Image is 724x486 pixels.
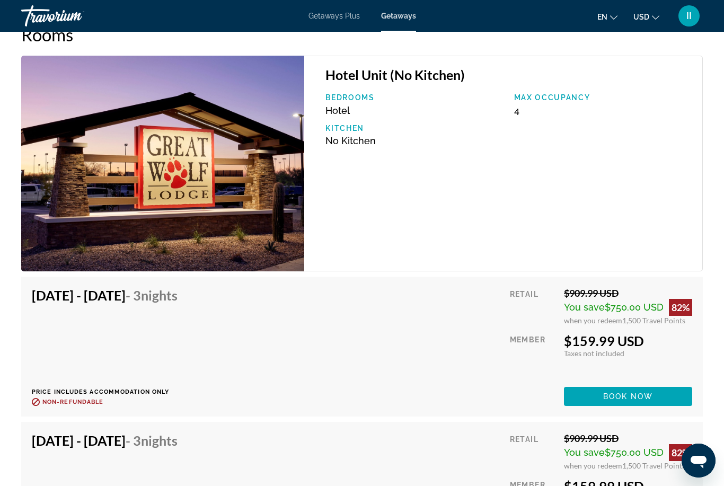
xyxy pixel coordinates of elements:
span: en [597,13,607,21]
iframe: Кнопка запуска окна обмена сообщениями [682,444,716,478]
span: when you redeem [564,316,622,325]
div: Member [510,333,556,379]
span: 1,500 Travel Points [622,461,685,470]
span: Non-refundable [42,399,103,405]
img: RP68E01X.jpg [21,56,304,271]
div: $909.99 USD [564,432,692,444]
p: Max Occupancy [514,93,692,102]
h2: Rooms [21,24,703,45]
span: $750.00 USD [605,447,664,458]
button: Change language [597,9,617,24]
span: II [686,11,692,21]
span: 4 [514,105,519,116]
h4: [DATE] - [DATE] [32,287,178,303]
button: Change currency [633,9,659,24]
div: Retail [510,287,556,325]
p: Kitchen [325,124,503,132]
p: Bedrooms [325,93,503,102]
span: Book now [603,392,654,401]
h3: Hotel Unit (No Kitchen) [325,67,692,83]
div: 82% [669,299,692,316]
span: - 3 [126,287,178,303]
h4: [DATE] - [DATE] [32,432,178,448]
span: USD [633,13,649,21]
span: No Kitchen [325,135,376,146]
div: Retail [510,432,556,470]
span: You save [564,302,605,313]
div: $909.99 USD [564,287,692,299]
a: Getaways [381,12,416,20]
div: 82% [669,444,692,461]
span: - 3 [126,432,178,448]
button: Book now [564,387,692,406]
span: Nights [141,432,178,448]
span: 1,500 Travel Points [622,316,685,325]
div: $159.99 USD [564,333,692,349]
a: Travorium [21,2,127,30]
span: Nights [141,287,178,303]
a: Getaways Plus [308,12,360,20]
p: Price includes accommodation only [32,388,186,395]
span: Taxes not included [564,349,624,358]
span: You save [564,447,605,458]
span: $750.00 USD [605,302,664,313]
span: when you redeem [564,461,622,470]
button: User Menu [675,5,703,27]
span: Hotel [325,105,350,116]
